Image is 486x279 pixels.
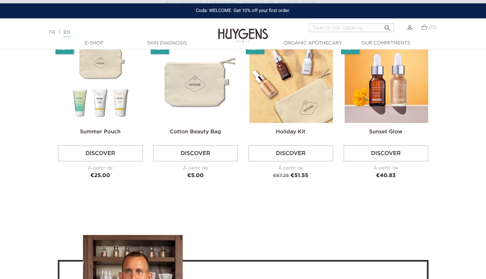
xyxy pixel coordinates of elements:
a: Discover [343,145,429,162]
a: Discover [153,145,238,162]
button:  [381,21,393,30]
a: Cotton Beauty Bag [170,129,221,135]
a: Discover [248,145,333,162]
a: E-Shop [61,40,128,47]
a: Discover [58,145,143,162]
span: €25.00 [90,173,110,178]
i:  [383,22,391,30]
a: Sunset Glow [369,129,402,135]
div: À partir de [153,165,238,172]
a: Summer pouch [80,129,121,135]
img: Sunset Glow [345,39,428,123]
span: (0) [429,25,437,30]
img: Cotton Beauty Bag [154,39,238,123]
a: Skin Diagnosis [134,40,200,47]
span: €51.55 [291,173,308,178]
a: EN [63,30,70,37]
div: À partir de [58,165,143,172]
span: €40.83 [376,173,396,178]
div: À partir de [248,165,333,172]
span: €5.00 [187,173,203,178]
a: Holiday Kit [276,129,306,135]
input: Search [309,23,394,32]
img: Huygens [218,18,268,43]
img: Holiday kit [250,39,333,123]
a: Organic Apothecary [280,40,346,47]
span: €67.25 [273,173,289,178]
div: | [45,28,197,36]
a: FR [49,30,55,35]
img: Summer pouch [59,39,143,123]
a: Our commitments [352,40,419,47]
div: À partir de [343,165,429,172]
